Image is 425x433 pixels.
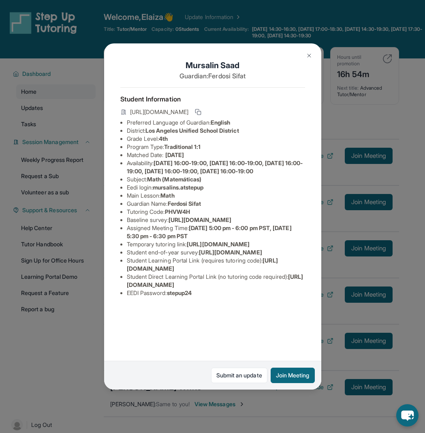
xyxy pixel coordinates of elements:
[169,216,231,223] span: [URL][DOMAIN_NAME]
[153,184,203,191] span: mursalins.atstepup
[165,208,190,215] span: PHVW4H
[127,183,305,192] li: Eedi login :
[127,273,305,289] li: Student Direct Learning Portal Link (no tutoring code required) :
[127,118,305,127] li: Preferred Language of Guardian:
[127,151,305,159] li: Matched Date:
[168,200,201,207] span: Ferdosi Sifat
[127,175,305,183] li: Subject :
[165,151,184,158] span: [DATE]
[160,192,174,199] span: Math
[127,248,305,256] li: Student end-of-year survey :
[127,224,292,239] span: [DATE] 5:00 pm - 6:00 pm PST, [DATE] 5:30 pm - 6:30 pm PST
[130,108,188,116] span: [URL][DOMAIN_NAME]
[147,176,201,183] span: Math (Matemáticas)
[127,159,303,174] span: [DATE] 16:00-19:00, [DATE] 16:00-19:00, [DATE] 16:00-19:00, [DATE] 16:00-19:00, [DATE] 16:00-19:00
[127,224,305,240] li: Assigned Meeting Time :
[145,127,239,134] span: Los Angeles Unified School District
[127,216,305,224] li: Baseline survey :
[120,71,305,81] p: Guardian: Ferdosi Sifat
[127,127,305,135] li: District:
[127,192,305,200] li: Main Lesson :
[127,159,305,175] li: Availability:
[271,368,315,383] button: Join Meeting
[167,289,192,296] span: stepup24
[127,289,305,297] li: EEDI Password :
[211,119,231,126] span: English
[164,143,201,150] span: Traditional 1:1
[120,60,305,71] h1: Mursalin Saad
[187,241,250,248] span: [URL][DOMAIN_NAME]
[396,404,419,427] button: chat-button
[159,135,168,142] span: 4th
[193,107,203,117] button: Copy link
[127,143,305,151] li: Program Type:
[199,249,262,256] span: [URL][DOMAIN_NAME]
[127,135,305,143] li: Grade Level:
[127,256,305,273] li: Student Learning Portal Link (requires tutoring code) :
[127,240,305,248] li: Temporary tutoring link :
[306,52,312,59] img: Close Icon
[211,368,267,383] a: Submit an update
[127,200,305,208] li: Guardian Name :
[127,208,305,216] li: Tutoring Code :
[120,94,305,104] h4: Student Information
